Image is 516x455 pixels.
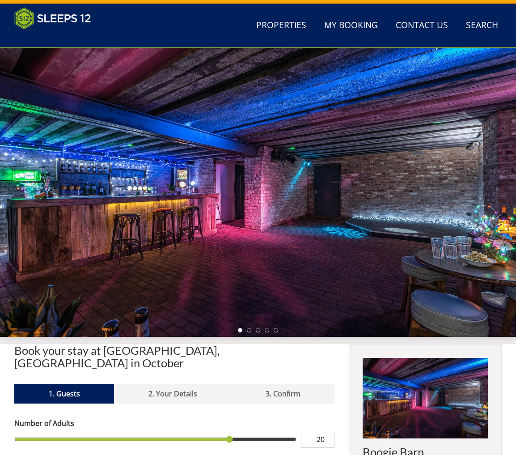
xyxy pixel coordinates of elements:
h2: Book your stay at [GEOGRAPHIC_DATA], [GEOGRAPHIC_DATA] in October [14,344,334,369]
a: My Booking [321,16,381,36]
a: Search [462,16,502,36]
img: An image of 'Boogie Barn' [363,358,488,438]
iframe: Customer reviews powered by Trustpilot [10,35,104,43]
a: Properties [253,16,310,36]
a: Contact Us [392,16,452,36]
a: 2. Your Details [114,384,231,404]
label: Number of Adults [14,418,334,429]
img: Sleeps 12 [14,7,91,30]
a: 1. Guests [14,384,114,404]
a: 3. Confirm [231,384,334,404]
